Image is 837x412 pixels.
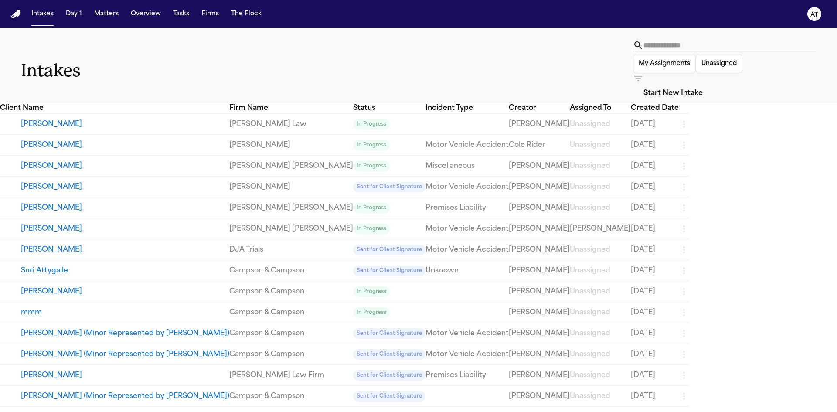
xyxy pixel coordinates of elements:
a: View details for Fatoumata Cherif [21,286,229,297]
button: My Assignments [633,54,696,73]
button: Intakes [28,6,57,22]
a: View details for Michelle Schlentz [229,203,353,213]
a: View details for JANET RAMSEY [570,224,631,234]
div: Created Date [631,103,679,113]
a: View details for Letravis Coleman [631,119,679,129]
button: View details for Caitlyn Aaronson [21,245,229,255]
a: View details for JADE DAMINO [570,182,631,192]
a: View details for Letravis Coleman [353,119,425,129]
a: View details for Lillian Sainci (Minor Represented by Terry Michael) [509,349,570,360]
button: View details for Jessica Erenberger [21,140,229,150]
a: View details for mmm [21,307,229,318]
a: View details for Angela Gazeda [631,370,679,381]
span: Sent for Client Signature [353,266,425,276]
a: View details for Michelle Schlentz [570,203,631,213]
a: View details for Iris Arnold [229,161,353,171]
span: In Progress [353,119,390,129]
div: Creator [509,103,570,113]
button: Unassigned [696,54,742,73]
span: In Progress [353,224,390,234]
span: Sent for Client Signature [353,328,425,339]
button: View details for Suri Attygalle [21,266,229,276]
span: Unassigned [570,330,610,337]
button: View details for Nikolas Sainci (Minor Represented by Michael Terry) [21,391,229,402]
h1: Intakes [21,60,633,82]
a: View details for JADE DAMINO [229,182,353,192]
a: View details for Nikolas Sainci (Minor Represented by Michael Terry) [229,391,353,402]
a: View details for Jessica Erenberger [509,140,570,150]
a: View details for Letravis Coleman [509,119,570,129]
a: View details for Fatoumata Cherif [570,286,631,297]
span: Sent for Client Signature [353,245,425,255]
button: View details for JADE DAMINO [21,182,229,192]
a: View details for Caitlyn Aaronson [570,245,631,255]
a: View details for JADE DAMINO [631,182,679,192]
span: Unassigned [570,204,610,211]
a: View details for Jessica Erenberger [631,140,679,150]
span: Unassigned [570,393,610,400]
span: In Progress [353,203,390,213]
span: In Progress [353,286,390,297]
a: View details for Jessica Erenberger [353,140,425,150]
a: View details for Letravis Coleman [229,119,353,129]
a: View details for Fatoumata Cherif [229,286,353,297]
a: View details for Helen Sainci- Terry (Minor Represented by Michael Terry) [509,328,570,339]
a: View details for Lillian Sainci (Minor Represented by Terry Michael) [631,349,679,360]
a: View details for Michelle Schlentz [509,203,570,213]
div: Status [353,103,425,113]
span: Unassigned [570,246,610,253]
a: View details for Suri Attygalle [425,266,509,276]
span: In Progress [353,140,390,150]
a: View details for Lillian Sainci (Minor Represented by Terry Michael) [229,349,353,360]
button: View details for Letravis Coleman [21,119,229,129]
a: View details for Nikolas Sainci (Minor Represented by Michael Terry) [353,391,425,402]
span: Sent for Client Signature [353,349,425,360]
a: View details for Caitlyn Aaronson [631,245,679,255]
a: View details for Angela Gazeda [570,370,631,381]
a: View details for Iris Arnold [631,161,679,171]
a: View details for Angela Gazeda [229,370,353,381]
div: Incident Type [425,103,509,113]
a: View details for Nikolas Sainci (Minor Represented by Michael Terry) [631,391,679,402]
a: View details for Michelle Schlentz [425,203,509,213]
a: View details for Iris Arnold [21,161,229,171]
button: View details for Lillian Sainci (Minor Represented by Terry Michael) [21,349,229,360]
a: View details for JANET RAMSEY [631,224,679,234]
a: View details for Michelle Schlentz [353,202,425,213]
button: View details for Angela Gazeda [21,370,229,381]
span: Unassigned [570,121,610,128]
a: View details for Fatoumata Cherif [509,286,570,297]
span: Unassigned [570,184,610,191]
a: View details for Iris Arnold [570,161,631,171]
a: View details for Caitlyn Aaronson [425,245,509,255]
a: View details for Helen Sainci- Terry (Minor Represented by Michael Terry) [353,328,425,339]
a: View details for Fatoumata Cherif [353,286,425,297]
a: View details for Suri Attygalle [353,265,425,276]
a: View details for Michelle Schlentz [21,203,229,213]
button: The Flock [228,6,265,22]
a: View details for JANET RAMSEY [353,223,425,234]
a: View details for JADE DAMINO [353,181,425,192]
a: View details for mmm [631,307,679,318]
a: View details for Caitlyn Aaronson [229,245,353,255]
a: View details for Lillian Sainci (Minor Represented by Terry Michael) [425,349,509,360]
a: Home [10,10,21,18]
button: Firms [198,6,222,22]
button: Matters [91,6,122,22]
a: View details for JANET RAMSEY [425,224,509,234]
a: View details for Suri Attygalle [229,266,353,276]
button: Overview [127,6,164,22]
a: View details for Iris Arnold [509,161,570,171]
a: View details for mmm [353,307,425,318]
